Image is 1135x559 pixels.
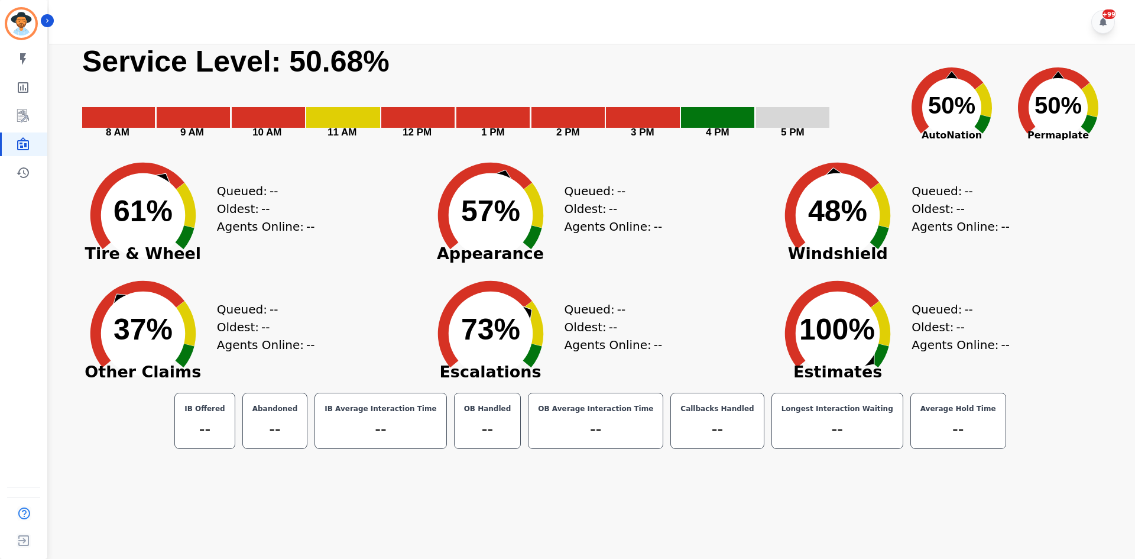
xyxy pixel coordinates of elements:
div: Average Hold Time [918,400,998,417]
span: -- [956,200,965,218]
span: -- [270,182,278,200]
div: Oldest: [912,200,1000,218]
div: Oldest: [565,318,653,336]
div: +99 [1102,9,1115,19]
text: 10 AM [252,127,281,138]
div: -- [462,417,514,441]
span: -- [261,318,270,336]
text: 3 PM [631,127,654,138]
div: Agents Online: [565,218,665,235]
text: 12 PM [403,127,432,138]
div: -- [678,417,756,441]
span: Appearance [417,248,565,260]
div: Queued: [912,300,1000,318]
div: Queued: [565,300,653,318]
text: 1 PM [481,127,505,138]
span: -- [1001,218,1010,235]
span: Tire & Wheel [69,248,217,260]
text: Service Level: 50.68% [82,45,390,78]
div: Agents Online: [217,336,317,354]
div: Agents Online: [217,218,317,235]
span: Permaplate [1005,128,1111,143]
div: Longest Interaction Waiting [779,400,896,417]
div: -- [322,417,439,441]
span: -- [654,218,662,235]
span: -- [306,336,314,354]
text: 57% [461,195,520,228]
span: -- [609,318,617,336]
div: -- [250,417,300,441]
span: Escalations [417,366,565,378]
text: 4 PM [706,127,729,138]
span: AutoNation [899,128,1005,143]
div: Agents Online: [565,336,665,354]
div: Queued: [565,182,653,200]
div: Abandoned [250,400,300,417]
span: Estimates [764,366,912,378]
svg: Service Level:​0% [81,44,891,153]
img: Bordered avatar [7,9,35,38]
text: 50% [928,92,975,118]
div: Queued: [912,182,1000,200]
span: -- [654,336,662,354]
text: 2 PM [556,127,580,138]
div: Oldest: [912,318,1000,336]
span: -- [270,300,278,318]
span: -- [609,200,617,218]
div: -- [779,417,896,441]
span: -- [1001,336,1010,354]
div: Agents Online: [912,336,1012,354]
div: Queued: [217,300,306,318]
span: -- [956,318,965,336]
span: -- [964,300,972,318]
div: -- [536,417,656,441]
div: OB Average Interaction Time [536,400,656,417]
span: -- [306,218,314,235]
text: 8 AM [106,127,129,138]
text: 73% [461,313,520,346]
div: Queued: [217,182,306,200]
text: 48% [808,195,867,228]
text: 5 PM [781,127,805,138]
span: Other Claims [69,366,217,378]
div: Oldest: [565,200,653,218]
div: -- [918,417,998,441]
span: -- [964,182,972,200]
div: IB Offered [182,400,228,417]
div: Agents Online: [912,218,1012,235]
div: -- [182,417,228,441]
div: IB Average Interaction Time [322,400,439,417]
span: -- [617,300,625,318]
text: 61% [113,195,173,228]
span: Windshield [764,248,912,260]
span: -- [261,200,270,218]
text: 50% [1035,92,1082,118]
text: 11 AM [327,127,356,138]
text: 37% [113,313,173,346]
div: Oldest: [217,200,306,218]
span: -- [617,182,625,200]
text: 9 AM [180,127,204,138]
div: Callbacks Handled [678,400,756,417]
text: 100% [799,313,875,346]
div: OB Handled [462,400,514,417]
div: Oldest: [217,318,306,336]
